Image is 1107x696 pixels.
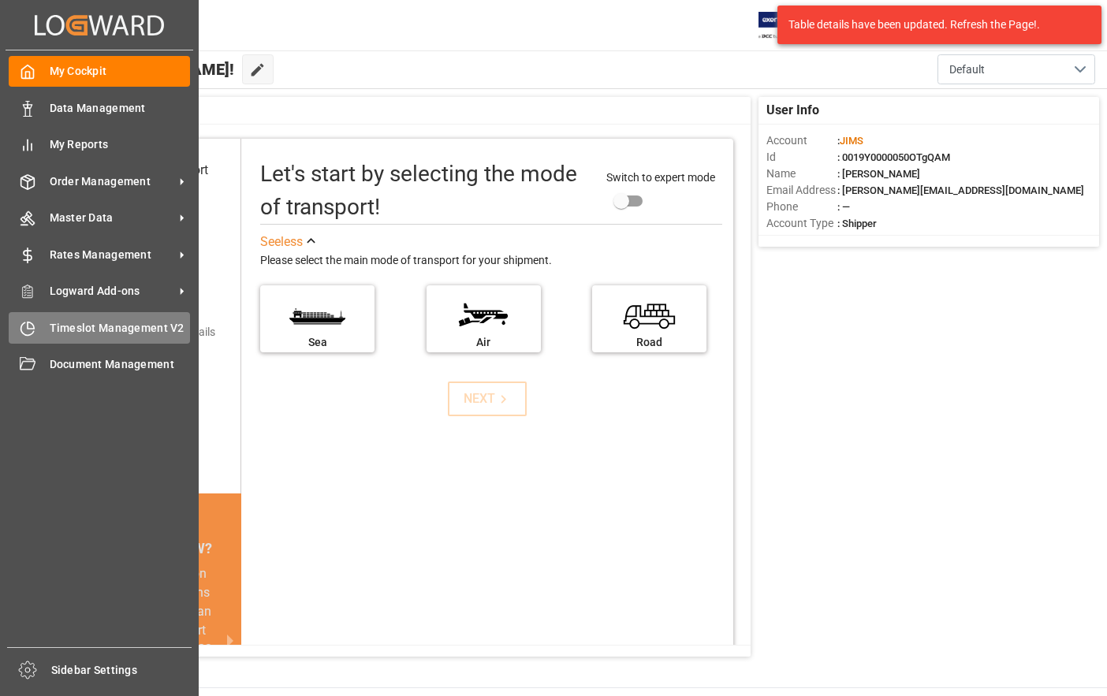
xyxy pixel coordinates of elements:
[837,151,950,163] span: : 0019Y0000050OTgQAM
[260,158,591,224] div: Let's start by selecting the mode of transport!
[9,92,190,123] a: Data Management
[50,356,191,373] span: Document Management
[840,135,863,147] span: JIMS
[766,132,837,149] span: Account
[949,61,985,78] span: Default
[9,312,190,343] a: Timeslot Management V2
[766,199,837,215] span: Phone
[606,171,715,184] span: Switch to expert mode
[837,201,850,213] span: : —
[50,210,174,226] span: Master Data
[758,12,813,39] img: Exertis%20JAM%20-%20Email%20Logo.jpg_1722504956.jpg
[837,135,863,147] span: :
[464,389,512,408] div: NEXT
[268,334,367,351] div: Sea
[766,101,819,120] span: User Info
[788,17,1079,33] div: Table details have been updated. Refresh the Page!.
[51,662,192,679] span: Sidebar Settings
[50,136,191,153] span: My Reports
[837,218,877,229] span: : Shipper
[117,324,215,341] div: Add shipping details
[260,233,303,251] div: See less
[766,215,837,232] span: Account Type
[9,56,190,87] a: My Cockpit
[9,349,190,380] a: Document Management
[448,381,527,416] button: NEXT
[766,166,837,182] span: Name
[837,184,1084,196] span: : [PERSON_NAME][EMAIL_ADDRESS][DOMAIN_NAME]
[937,54,1095,84] button: open menu
[600,334,699,351] div: Road
[50,63,191,80] span: My Cockpit
[434,334,533,351] div: Air
[837,168,920,180] span: : [PERSON_NAME]
[766,182,837,199] span: Email Address
[50,320,191,337] span: Timeslot Management V2
[65,54,234,84] span: Hello [PERSON_NAME]!
[766,149,837,166] span: Id
[50,173,174,190] span: Order Management
[50,283,174,300] span: Logward Add-ons
[50,100,191,117] span: Data Management
[260,251,721,270] div: Please select the main mode of transport for your shipment.
[50,247,174,263] span: Rates Management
